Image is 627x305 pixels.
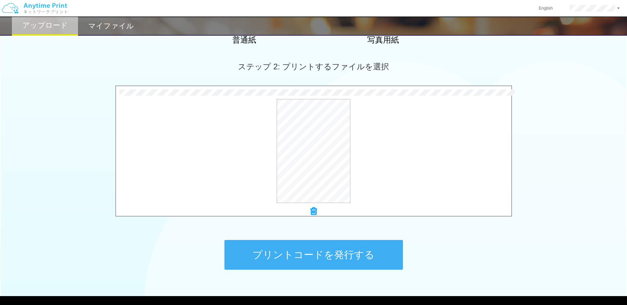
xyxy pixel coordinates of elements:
[224,240,403,270] button: プリントコードを発行する
[186,36,302,44] h2: 普通紙
[88,22,134,30] h2: マイファイル
[22,21,68,29] h2: アップロード
[325,36,441,44] h2: 写真用紙
[238,62,389,71] span: ステップ 2: プリントするファイルを選択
